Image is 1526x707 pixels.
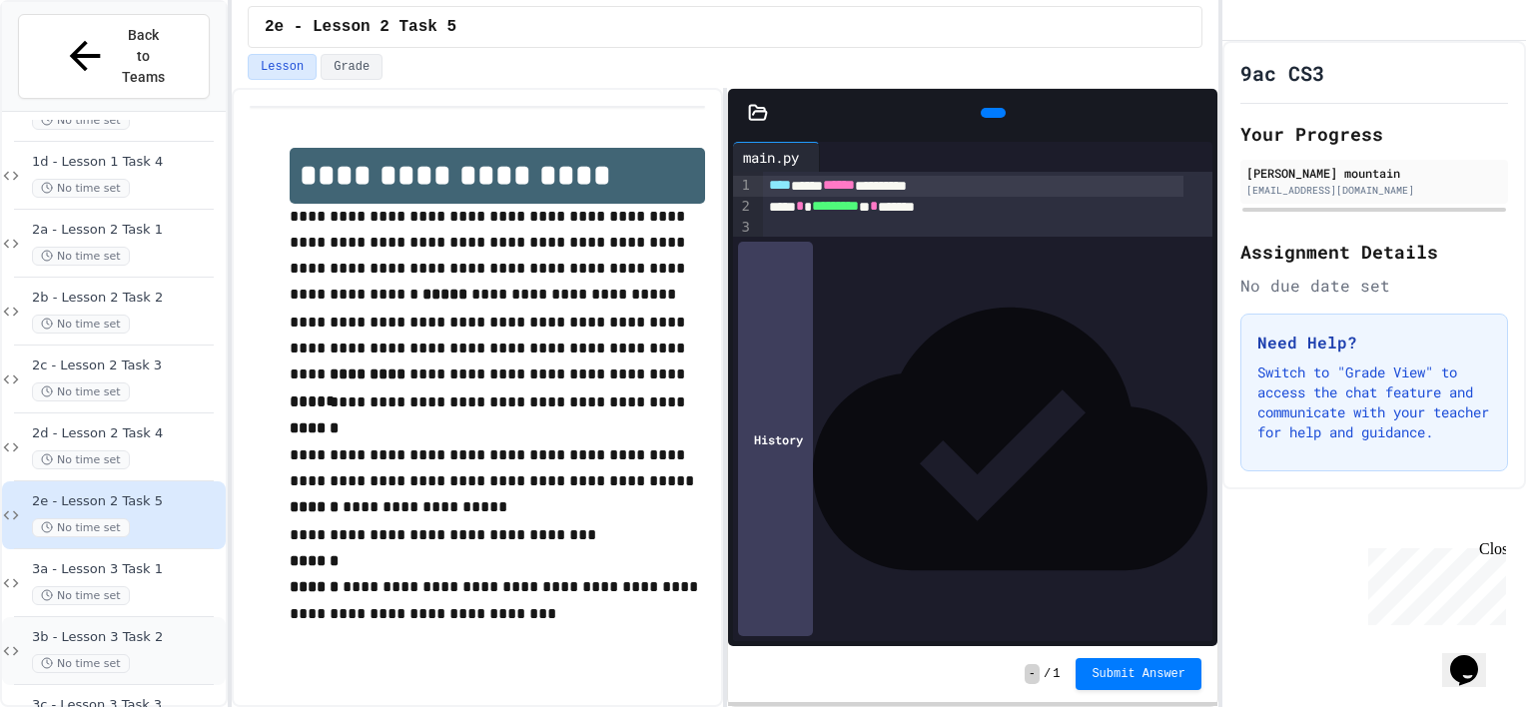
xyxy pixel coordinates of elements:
span: No time set [32,586,130,605]
span: No time set [32,111,130,130]
iframe: chat widget [1442,627,1506,687]
span: No time set [32,315,130,334]
div: Chat with us now!Close [8,8,138,127]
button: Submit Answer [1076,658,1201,690]
div: No due date set [1240,274,1508,298]
div: History [738,242,813,636]
h2: Your Progress [1240,120,1508,148]
div: [EMAIL_ADDRESS][DOMAIN_NAME] [1246,183,1502,198]
h3: Need Help? [1257,331,1491,354]
span: 2a - Lesson 2 Task 1 [32,222,222,239]
div: main.py [733,142,820,172]
span: Back to Teams [120,25,167,88]
span: 1 [1053,666,1060,682]
span: No time set [32,518,130,537]
iframe: chat widget [1360,540,1506,625]
h2: Assignment Details [1240,238,1508,266]
h1: 9ac CS3 [1240,59,1324,87]
span: / [1044,666,1051,682]
span: 2c - Lesson 2 Task 3 [32,357,222,374]
span: No time set [32,382,130,401]
span: No time set [32,654,130,673]
span: 1d - Lesson 1 Task 4 [32,154,222,171]
span: 2e - Lesson 2 Task 5 [32,493,222,510]
div: 3 [733,218,753,238]
div: 1 [733,176,753,197]
span: No time set [32,450,130,469]
span: 3a - Lesson 3 Task 1 [32,561,222,578]
span: No time set [32,247,130,266]
span: No time set [32,179,130,198]
span: 2e - Lesson 2 Task 5 [265,15,456,39]
span: 3b - Lesson 3 Task 2 [32,629,222,646]
span: 2b - Lesson 2 Task 2 [32,290,222,307]
button: Back to Teams [18,14,210,99]
p: Switch to "Grade View" to access the chat feature and communicate with your teacher for help and ... [1257,362,1491,442]
button: Grade [321,54,382,80]
button: Lesson [248,54,317,80]
div: main.py [733,147,809,168]
div: [PERSON_NAME] mountain [1246,164,1502,182]
div: 2 [733,197,753,218]
span: 2d - Lesson 2 Task 4 [32,425,222,442]
span: - [1025,664,1040,684]
span: Submit Answer [1092,666,1185,682]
